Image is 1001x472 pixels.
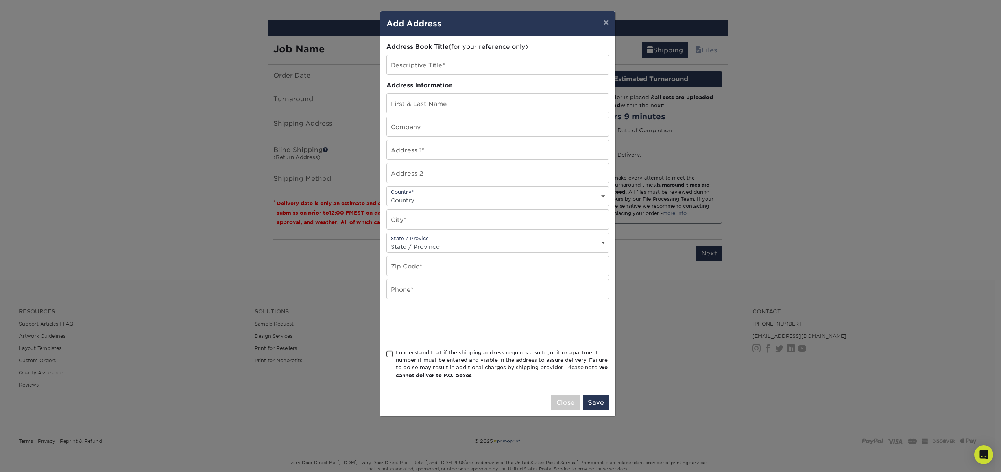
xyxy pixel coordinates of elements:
[583,395,609,410] button: Save
[551,395,580,410] button: Close
[386,81,609,90] div: Address Information
[386,43,609,52] div: (for your reference only)
[974,445,993,464] div: Open Intercom Messenger
[396,365,608,378] b: We cannot deliver to P.O. Boxes
[386,309,506,339] iframe: reCAPTCHA
[396,349,609,379] div: I understand that if the shipping address requires a suite, unit or apartment number it must be e...
[597,11,615,33] button: ×
[386,43,449,50] span: Address Book Title
[386,18,609,30] h4: Add Address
